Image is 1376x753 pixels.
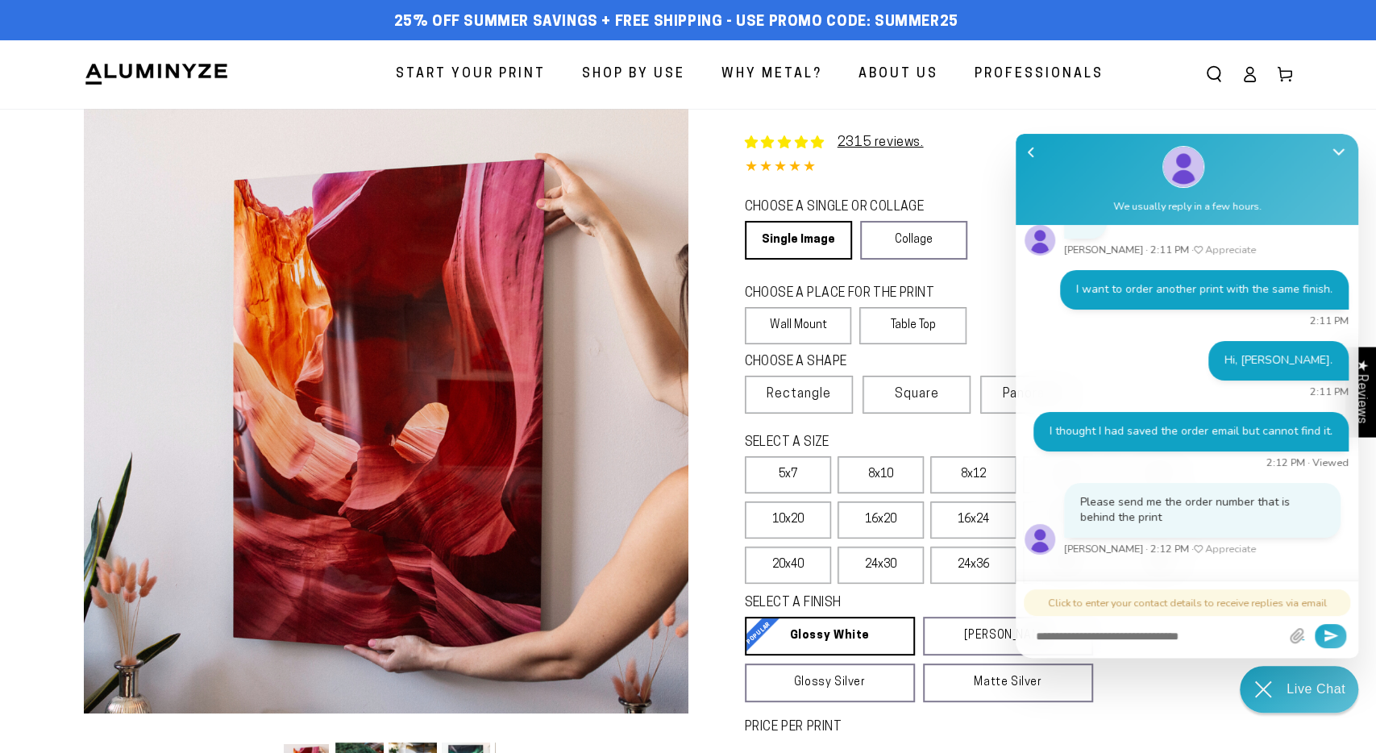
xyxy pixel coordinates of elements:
[745,434,1067,452] legend: SELECT A SIZE
[582,63,685,86] span: Shop By Use
[1196,56,1232,92] summary: Search our site
[838,136,924,149] a: 2315 reviews.
[745,718,1293,737] label: PRICE PER PRINT
[930,547,1016,584] label: 24x36
[838,547,924,584] label: 24x30
[923,617,1093,655] a: [PERSON_NAME]
[923,664,1093,702] a: Matte Silver
[1016,134,1358,658] iframe: Re:amaze Chat
[930,501,1016,539] label: 16x24
[975,63,1104,86] span: Professionals
[84,62,229,86] img: Aluminyze
[1345,347,1376,436] div: Click to open Judge.me floating reviews tab
[858,63,938,86] span: About Us
[745,594,1054,613] legend: SELECT A FINISH
[895,385,939,404] span: Square
[838,456,924,493] label: 8x10
[962,53,1116,96] a: Professionals
[721,63,822,86] span: Why Metal?
[1287,666,1345,713] div: Contact Us Directly
[846,53,950,96] a: About Us
[859,307,967,344] label: Table Top
[570,53,697,96] a: Shop By Use
[396,63,546,86] span: Start Your Print
[745,456,831,493] label: 5x7
[860,221,967,260] a: Collage
[1240,666,1358,713] div: Chat widget toggle
[709,53,834,96] a: Why Metal?
[745,198,953,217] legend: CHOOSE A SINGLE OR COLLAGE
[838,501,924,539] label: 16x20
[384,53,558,96] a: Start Your Print
[745,501,831,539] label: 10x20
[745,617,915,655] a: Glossy White
[745,353,954,372] legend: CHOOSE A SHAPE
[745,285,952,303] legend: CHOOSE A PLACE FOR THE PRINT
[745,221,852,260] a: Single Image
[394,14,958,31] span: 25% off Summer Savings + Free Shipping - Use Promo Code: SUMMER25
[745,664,915,702] a: Glossy Silver
[767,385,831,404] span: Rectangle
[1003,388,1067,401] span: Panoramic
[745,547,831,584] label: 20x40
[1323,134,1354,173] button: Close Shoutbox
[930,456,1016,493] label: 8x12
[745,307,852,344] label: Wall Mount
[745,156,1293,180] div: 4.85 out of 5.0 stars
